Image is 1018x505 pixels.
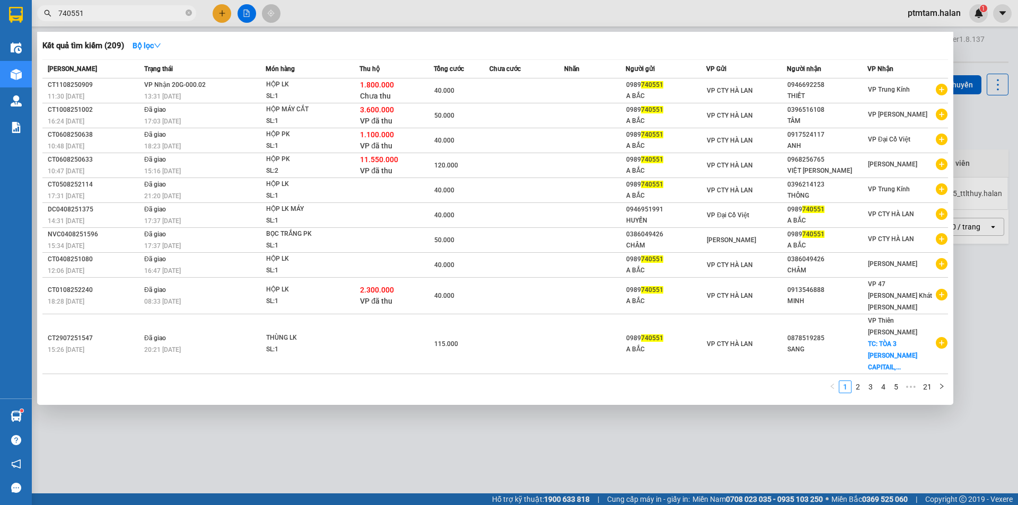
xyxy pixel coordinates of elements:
[787,204,867,215] div: 0989
[868,210,914,218] span: VP CTY HÀ LAN
[48,104,141,116] div: CT1008251002
[626,165,706,176] div: A BẮC
[360,166,392,175] span: VP đã thu
[266,104,346,116] div: HỘP MÁY CẮT
[48,346,84,353] span: 15:26 [DATE]
[920,381,935,393] a: 21
[626,215,706,226] div: HUYỀN
[360,92,391,100] span: Chưa thu
[936,208,947,220] span: plus-circle
[266,215,346,227] div: SL: 1
[11,42,22,54] img: warehouse-icon
[829,383,836,389] span: left
[868,235,914,243] span: VP CTY HÀ LAN
[868,260,917,268] span: [PERSON_NAME]
[11,95,22,107] img: warehouse-icon
[144,131,166,138] span: Đã giao
[626,140,706,152] div: A BẮC
[787,229,867,240] div: 0989
[48,285,141,296] div: CT0108252240
[48,65,97,73] span: [PERSON_NAME]
[938,383,945,389] span: right
[11,435,21,445] span: question-circle
[42,40,124,51] h3: Kết quả tìm kiếm ( 209 )
[266,79,346,91] div: HỘP LK
[641,334,663,342] span: 740551
[641,106,663,113] span: 740551
[11,483,21,493] span: message
[186,10,192,16] span: close-circle
[868,136,910,143] span: VP Đại Cồ Việt
[626,344,706,355] div: A BẮC
[787,91,867,102] div: THIẾT
[48,217,84,225] span: 14:31 [DATE]
[144,65,173,73] span: Trạng thái
[9,7,23,23] img: logo-vxr
[935,380,948,393] button: right
[839,380,852,393] li: 1
[434,65,464,73] span: Tổng cước
[144,334,166,342] span: Đã giao
[787,190,867,201] div: THÔNG
[48,143,84,150] span: 10:48 [DATE]
[266,116,346,127] div: SL: 1
[48,154,141,165] div: CT0608250633
[360,297,392,305] span: VP đã thu
[48,179,141,190] div: CT0508252114
[144,93,181,100] span: 13:31 [DATE]
[802,206,824,213] span: 740551
[48,93,84,100] span: 11:30 [DATE]
[434,292,454,299] span: 40.000
[144,267,181,274] span: 16:47 [DATE]
[852,380,864,393] li: 2
[626,129,706,140] div: 0989
[266,179,346,190] div: HỘP LK
[434,87,454,94] span: 40.000
[707,340,753,348] span: VP CTY HÀ LAN
[434,137,454,144] span: 40.000
[144,217,181,225] span: 17:37 [DATE]
[936,84,947,95] span: plus-circle
[266,344,346,356] div: SL: 1
[864,380,877,393] li: 3
[935,380,948,393] li: Next Page
[626,116,706,127] div: A BẮC
[266,296,346,307] div: SL: 1
[787,240,867,251] div: A BẮC
[144,255,166,263] span: Đã giao
[902,380,919,393] span: •••
[707,162,753,169] span: VP CTY HÀ LAN
[144,286,166,294] span: Đã giao
[626,333,706,344] div: 0989
[826,380,839,393] li: Previous Page
[626,104,706,116] div: 0989
[868,340,917,371] span: TC: TÒA 3 [PERSON_NAME] CAPITAIL,...
[707,292,753,299] span: VP CTY HÀ LAN
[434,261,454,269] span: 40.000
[48,298,84,305] span: 18:28 [DATE]
[154,42,161,49] span: down
[266,65,295,73] span: Món hàng
[641,181,663,188] span: 740551
[144,167,181,175] span: 15:16 [DATE]
[787,285,867,296] div: 0913546888
[144,206,166,213] span: Đã giao
[626,79,706,91] div: 0989
[641,255,663,263] span: 740551
[787,215,867,226] div: A BẮC
[787,79,867,91] div: 0946692258
[48,267,84,274] span: 12:06 [DATE]
[48,242,84,250] span: 15:34 [DATE]
[48,229,141,240] div: NVC0408251596
[434,211,454,219] span: 40.000
[626,65,655,73] span: Người gửi
[266,140,346,152] div: SL: 1
[707,137,753,144] span: VP CTY HÀ LAN
[11,69,22,80] img: warehouse-icon
[626,91,706,102] div: A BẮC
[360,286,394,294] span: 2.300.000
[144,118,181,125] span: 17:03 [DATE]
[787,344,867,355] div: SANG
[626,240,706,251] div: CHÂM
[266,203,346,215] div: HỘP LK MÁY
